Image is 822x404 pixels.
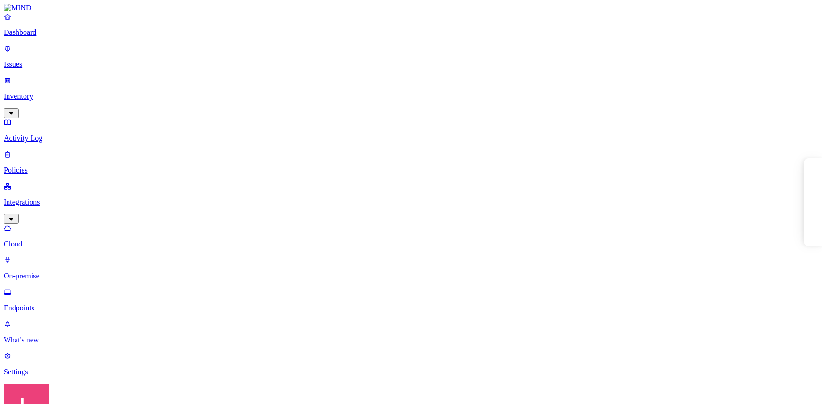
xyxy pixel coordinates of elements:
a: Dashboard [4,12,818,37]
p: Issues [4,60,818,69]
a: MIND [4,4,818,12]
a: Integrations [4,182,818,222]
p: Settings [4,368,818,376]
p: On-premise [4,272,818,280]
img: MIND [4,4,32,12]
p: Inventory [4,92,818,101]
a: On-premise [4,256,818,280]
p: Endpoints [4,304,818,312]
a: What's new [4,320,818,344]
p: Dashboard [4,28,818,37]
p: Integrations [4,198,818,206]
p: What's new [4,336,818,344]
a: Issues [4,44,818,69]
p: Cloud [4,240,818,248]
a: Activity Log [4,118,818,143]
a: Endpoints [4,288,818,312]
a: Policies [4,150,818,174]
a: Inventory [4,76,818,117]
p: Policies [4,166,818,174]
a: Settings [4,352,818,376]
p: Activity Log [4,134,818,143]
a: Cloud [4,224,818,248]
